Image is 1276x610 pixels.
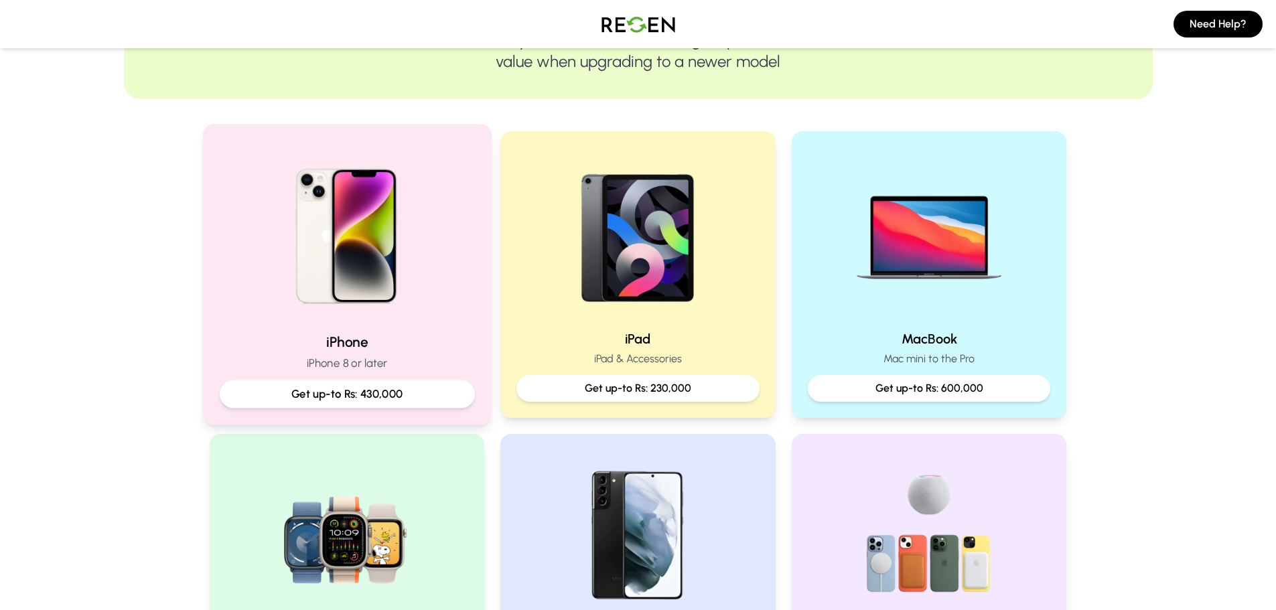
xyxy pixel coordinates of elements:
p: iPhone 8 or later [219,355,474,372]
img: Logo [591,5,685,43]
p: iPad & Accessories [516,351,760,367]
p: Get up-to Rs: 430,000 [230,386,463,402]
h2: MacBook [808,329,1051,348]
p: Get up-to Rs: 230,000 [527,380,749,396]
img: iPad [552,147,723,319]
img: iPhone [257,141,437,321]
h2: iPad [516,329,760,348]
p: Get up-to Rs: 600,000 [819,380,1040,396]
button: Need Help? [1174,11,1263,37]
p: Mac mini to the Pro [808,351,1051,367]
img: MacBook [843,147,1015,319]
p: Trade-in your devices for Cash or get up to 10% extra value when upgrading to a newer model [167,29,1110,72]
h2: iPhone [219,332,474,352]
